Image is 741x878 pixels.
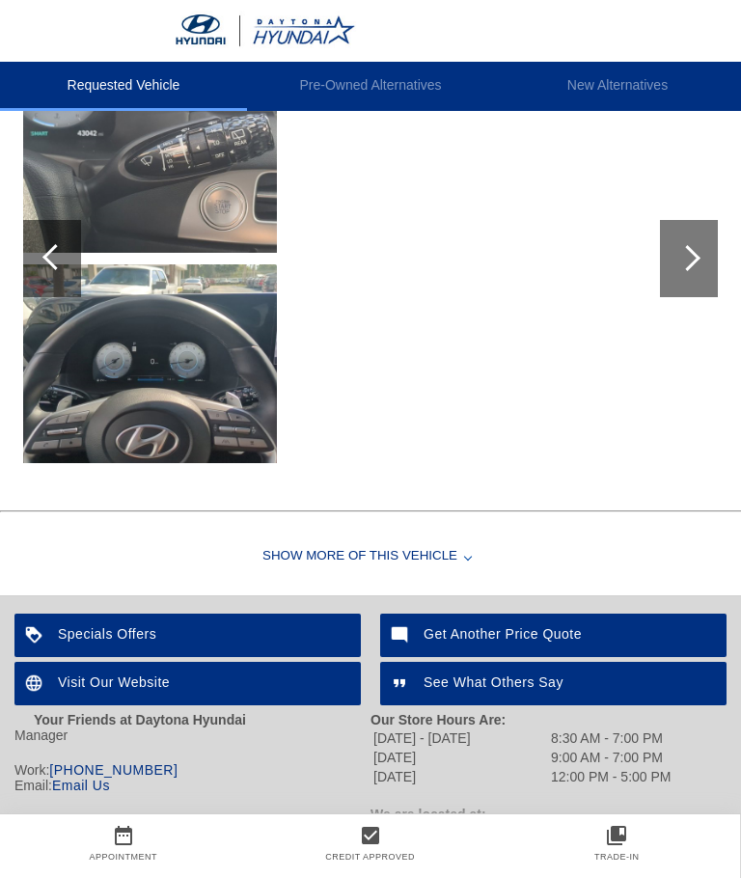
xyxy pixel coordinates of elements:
[372,749,548,766] td: [DATE]
[594,852,640,862] a: Trade-In
[370,712,506,727] strong: Our Store Hours Are:
[52,778,110,793] a: Email Us
[372,768,548,785] td: [DATE]
[380,614,727,657] a: Get Another Price Quote
[550,749,672,766] td: 9:00 AM - 7:00 PM
[12,54,277,253] img: 8b6631c95213d4d58915c305d953233d.jpg
[90,852,158,862] a: Appointment
[49,762,178,778] a: [PHONE_NUMBER]
[550,768,672,785] td: 12:00 PM - 5:00 PM
[493,824,740,847] a: collections_bookmark
[12,264,277,463] img: 081f18da850401d959ce0ca5320ce0f7.jpg
[14,614,361,657] a: Specials Offers
[494,62,741,111] li: New Alternatives
[550,729,672,747] td: 8:30 AM - 7:00 PM
[370,807,486,822] strong: We are located at:
[380,662,424,705] img: ic_format_quote_white_24dp_2x.png
[247,62,494,111] li: Pre-Owned Alternatives
[372,729,548,747] td: [DATE] - [DATE]
[247,824,494,847] a: check_box
[380,662,727,705] a: See What Others Say
[325,852,415,862] a: Credit Approved
[14,662,58,705] img: ic_language_white_24dp_2x.png
[14,727,370,743] div: Manager
[34,712,246,727] strong: Your Friends at Daytona Hyundai
[14,662,361,705] a: Visit Our Website
[14,762,370,778] div: Work:
[14,778,370,793] div: Email:
[14,614,58,657] img: ic_loyalty_white_24dp_2x.png
[380,614,424,657] img: ic_mode_comment_white_24dp_2x.png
